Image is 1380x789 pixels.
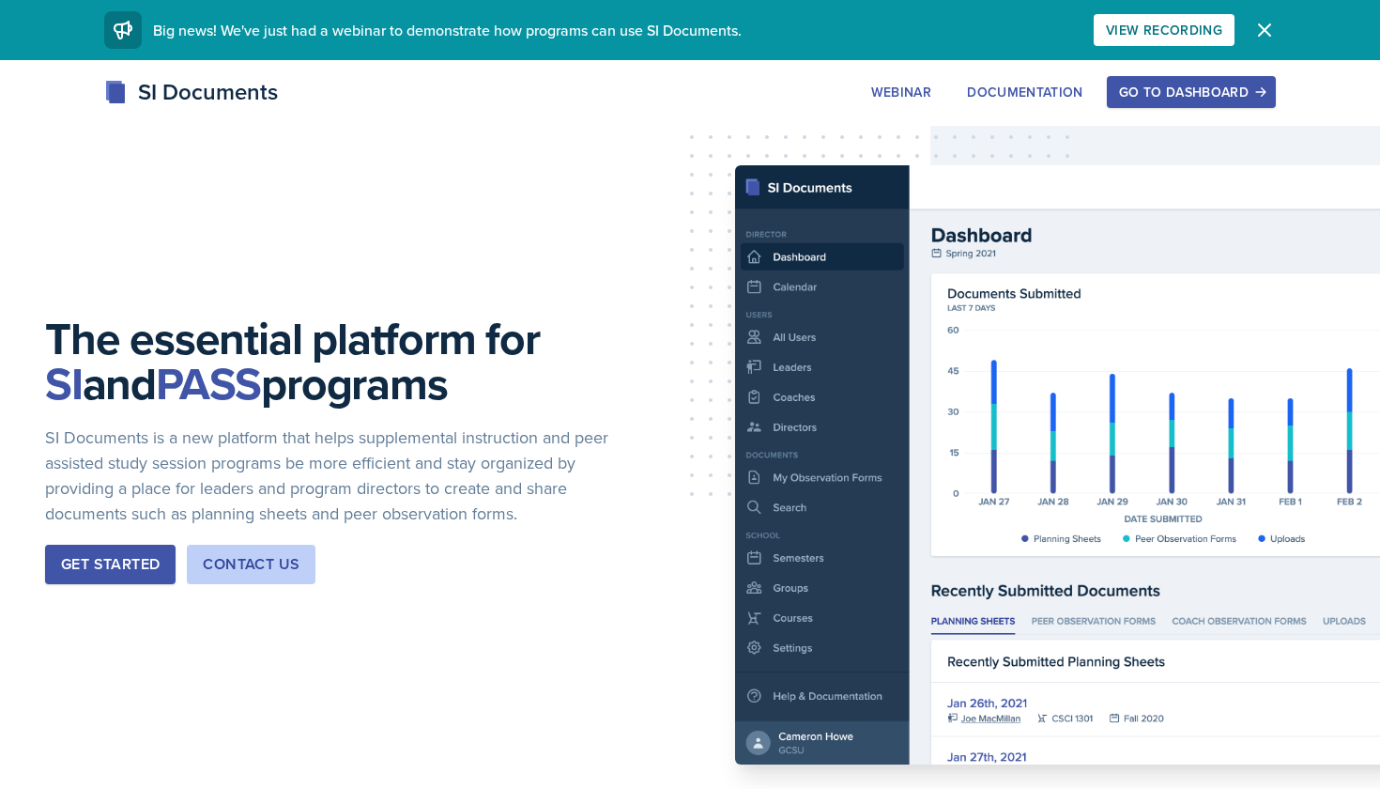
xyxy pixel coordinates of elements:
div: Get Started [61,553,160,576]
button: Go to Dashboard [1107,76,1276,108]
button: Documentation [955,76,1096,108]
div: View Recording [1106,23,1222,38]
button: Webinar [859,76,943,108]
div: SI Documents [104,75,278,109]
span: Big news! We've just had a webinar to demonstrate how programs can use SI Documents. [153,20,742,40]
div: Documentation [967,85,1083,100]
button: Contact Us [187,545,315,584]
div: Contact Us [203,553,299,576]
div: Go to Dashboard [1119,85,1264,100]
button: View Recording [1094,14,1234,46]
button: Get Started [45,545,176,584]
div: Webinar [871,85,931,100]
